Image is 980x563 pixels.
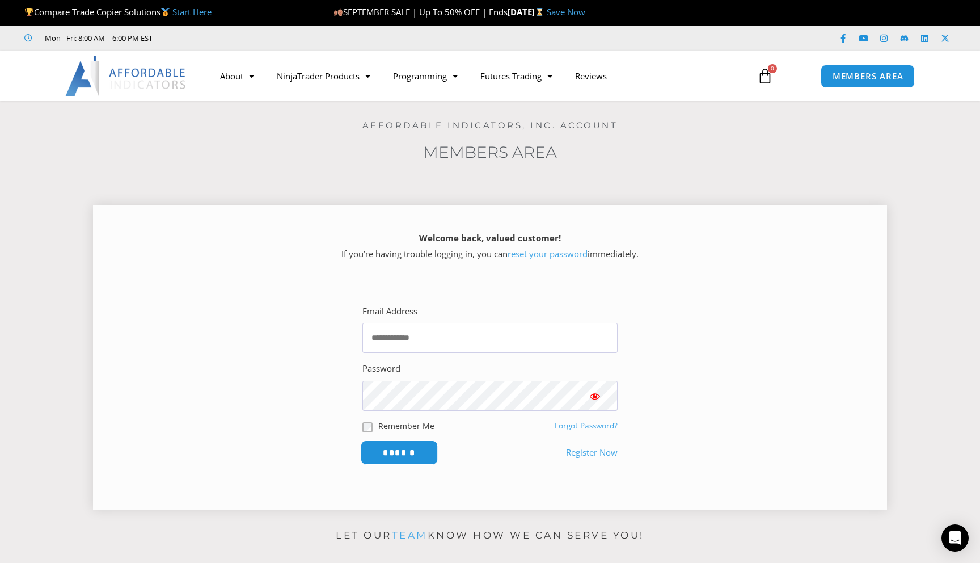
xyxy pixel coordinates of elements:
span: Mon - Fri: 8:00 AM – 6:00 PM EST [42,31,153,45]
p: If you’re having trouble logging in, you can immediately. [113,230,867,262]
iframe: Customer reviews powered by Trustpilot [168,32,339,44]
a: Save Now [547,6,585,18]
p: Let our know how we can serve you! [93,527,887,545]
a: About [209,63,265,89]
a: reset your password [508,248,588,259]
a: Programming [382,63,469,89]
button: Show password [572,381,618,411]
a: Start Here [172,6,212,18]
a: Futures Trading [469,63,564,89]
strong: [DATE] [508,6,547,18]
span: MEMBERS AREA [833,72,903,81]
strong: Welcome back, valued customer! [419,232,561,243]
a: team [392,530,428,541]
a: Forgot Password? [555,421,618,431]
nav: Menu [209,63,744,89]
img: 🏆 [25,8,33,16]
a: Affordable Indicators, Inc. Account [362,120,618,131]
a: Reviews [564,63,618,89]
a: MEMBERS AREA [821,65,915,88]
img: ⌛ [535,8,544,16]
span: Compare Trade Copier Solutions [24,6,212,18]
a: Members Area [423,142,557,162]
a: 0 [740,60,790,93]
label: Email Address [362,304,417,320]
img: 🍂 [334,8,343,16]
img: 🥇 [161,8,170,16]
a: NinjaTrader Products [265,63,382,89]
label: Remember Me [378,420,434,432]
img: LogoAI | Affordable Indicators – NinjaTrader [65,56,187,96]
label: Password [362,361,400,377]
span: SEPTEMBER SALE | Up To 50% OFF | Ends [333,6,508,18]
div: Open Intercom Messenger [941,524,969,552]
a: Register Now [566,445,618,461]
span: 0 [768,64,777,73]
